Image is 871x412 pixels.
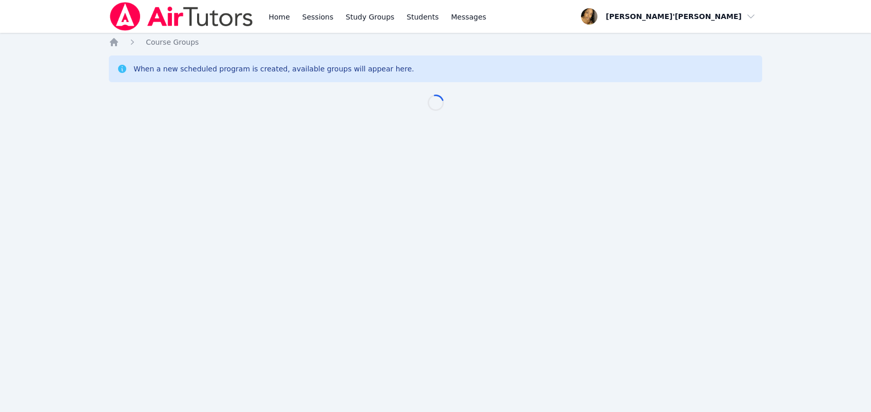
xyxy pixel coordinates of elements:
[146,38,199,46] span: Course Groups
[133,64,414,74] div: When a new scheduled program is created, available groups will appear here.
[109,37,762,47] nav: Breadcrumb
[146,37,199,47] a: Course Groups
[109,2,254,31] img: Air Tutors
[451,12,487,22] span: Messages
